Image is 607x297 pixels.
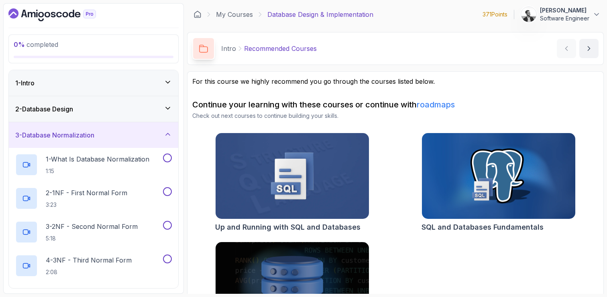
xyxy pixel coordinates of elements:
[46,167,149,175] p: 1:15
[579,39,599,58] button: next content
[192,112,599,120] p: Check out next courses to continue building your skills.
[46,188,127,198] p: 2 - 1NF - First Normal Form
[15,221,172,243] button: 3-2NF - Second Normal Form5:18
[15,104,73,114] h3: 2 - Database Design
[216,133,369,219] img: Up and Running with SQL and Databases card
[46,154,149,164] p: 1 - What Is Database Normalization
[244,44,317,53] p: Recommended Courses
[46,234,138,242] p: 5:18
[422,133,576,233] a: SQL and Databases Fundamentals cardSQL and Databases Fundamentals
[422,222,544,233] h2: SQL and Databases Fundamentals
[14,40,25,48] span: 0 %
[540,6,589,14] p: [PERSON_NAME]
[15,130,94,140] h3: 3 - Database Normalization
[46,201,127,209] p: 3:23
[9,70,178,96] button: 1-Intro
[215,133,369,233] a: Up and Running with SQL and Databases cardUp and Running with SQL and Databases
[14,40,58,48] span: completed
[15,187,172,210] button: 2-1NF - First Normal Form3:23
[422,133,575,219] img: SQL and Databases Fundamentals card
[267,10,373,19] p: Database Design & Implementation
[192,77,599,86] p: For this course we highly recommend you go through the courses listed below.
[221,44,236,53] p: Intro
[46,222,138,231] p: 3 - 2NF - Second Normal Form
[521,7,536,22] img: user profile image
[46,255,132,265] p: 4 - 3NF - Third Normal Form
[417,100,455,109] a: roadmaps
[557,39,576,58] button: previous content
[483,10,507,18] p: 371 Points
[194,10,202,18] a: Dashboard
[540,14,589,22] p: Software Engineer
[15,255,172,277] button: 4-3NF - Third Normal Form2:08
[15,78,35,88] h3: 1 - Intro
[215,222,361,233] h2: Up and Running with SQL and Databases
[9,122,178,148] button: 3-Database Normalization
[216,10,253,19] a: My Courses
[8,8,114,21] a: Dashboard
[15,154,172,176] button: 1-What Is Database Normalization1:15
[192,99,599,110] h2: Continue your learning with these courses or continue with
[46,268,132,276] p: 2:08
[521,6,601,22] button: user profile image[PERSON_NAME]Software Engineer
[9,96,178,122] button: 2-Database Design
